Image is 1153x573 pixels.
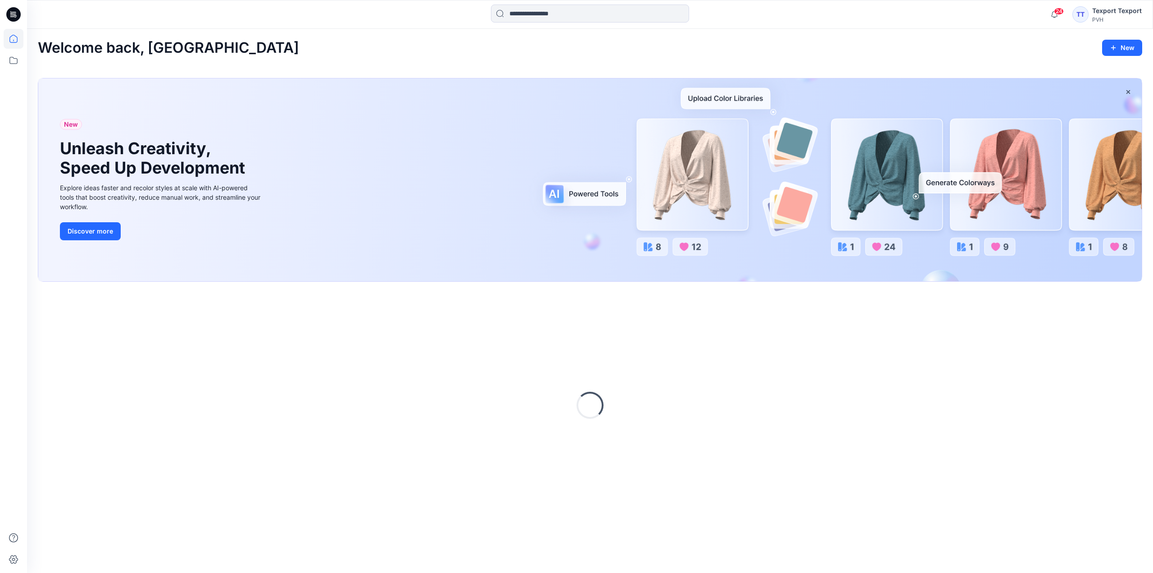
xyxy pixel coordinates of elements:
[1092,5,1142,16] div: Texport Texport
[1072,6,1089,23] div: TT
[64,119,78,130] span: New
[1054,8,1064,15] span: 24
[60,222,121,240] button: Discover more
[60,222,263,240] a: Discover more
[1102,40,1142,56] button: New
[60,183,263,211] div: Explore ideas faster and recolor styles at scale with AI-powered tools that boost creativity, red...
[60,139,249,178] h1: Unleash Creativity, Speed Up Development
[1092,16,1142,23] div: PVH
[38,40,299,56] h2: Welcome back, [GEOGRAPHIC_DATA]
